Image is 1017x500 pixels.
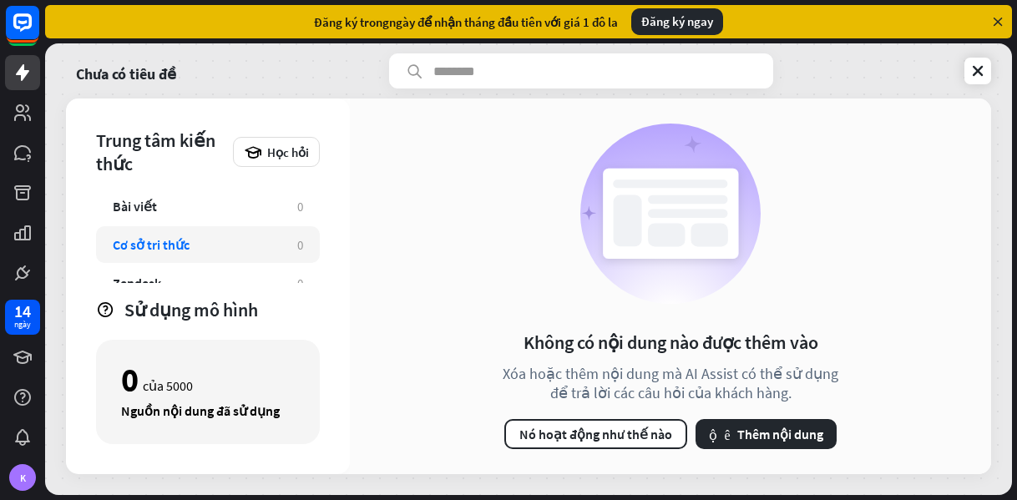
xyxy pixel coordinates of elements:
font: Đăng ký ngay [641,13,713,29]
font: Đăng ký trong [314,14,389,30]
font: Trung tâm kiến ​​thức [96,129,219,175]
a: Chưa có tiêu đề [76,53,176,88]
button: cộng thêmThêm nội dung [696,419,836,449]
font: Chưa có tiêu đề [76,64,176,83]
font: Không có nội dung nào được thêm vào [524,331,818,354]
font: Nó hoạt động như thế nào [519,426,672,442]
font: 0 [297,237,303,253]
font: Thêm nội dung [737,426,823,442]
font: Học hỏi [267,144,309,160]
button: Nó hoạt động như thế nào [504,419,687,449]
font: của 5000 [143,377,193,394]
font: 0 [297,275,303,291]
font: Nguồn nội dung đã sử dụng [121,402,280,419]
font: 14 [14,301,31,321]
button: Mở tiện ích trò chuyện LiveChat [13,7,63,57]
font: 0 [121,359,139,401]
font: K [20,472,26,484]
font: Zendesk [113,275,161,291]
font: Sử dụng mô hình [124,298,258,321]
a: 14 ngày [5,300,40,335]
font: cộng thêm [709,427,730,441]
font: 0 [297,199,303,215]
font: ngày để nhận tháng đầu tiên với giá 1 đô la [389,14,618,30]
font: Cơ sở tri thức [113,236,190,253]
font: ngày [14,319,31,330]
font: Bài viết [113,198,157,215]
font: Xóa hoặc thêm nội dung mà AI Assist có thể sử dụng để trả lời các câu hỏi của khách hàng. [503,364,838,402]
